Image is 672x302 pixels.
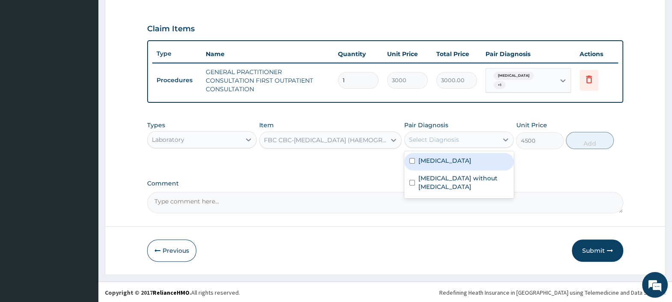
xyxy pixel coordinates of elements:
textarea: Type your message and hit 'Enter' [4,206,163,236]
label: Comment [147,180,623,187]
span: [MEDICAL_DATA] [494,72,534,80]
th: Actions [575,45,618,63]
td: Procedures [152,72,201,88]
span: We're online! [50,94,118,181]
h3: Claim Items [147,24,195,34]
span: + 1 [494,81,506,90]
label: [MEDICAL_DATA] [418,156,471,165]
div: Laboratory [152,135,184,144]
button: Submit [572,239,623,262]
div: Select Diagnosis [409,135,459,144]
td: GENERAL PRACTITIONER CONSULTATION FIRST OUTPATIENT CONSULTATION [201,63,334,98]
th: Name [201,45,334,63]
div: Redefining Heath Insurance in [GEOGRAPHIC_DATA] using Telemedicine and Data Science! [439,288,666,297]
img: d_794563401_company_1708531726252_794563401 [16,43,35,64]
button: Add [566,132,613,149]
strong: Copyright © 2017 . [105,289,191,296]
label: [MEDICAL_DATA] without [MEDICAL_DATA] [418,174,509,191]
div: Minimize live chat window [140,4,161,25]
th: Type [152,46,201,62]
a: RelianceHMO [153,289,189,296]
div: Chat with us now [44,48,144,59]
label: Item [259,121,274,129]
th: Total Price [432,45,481,63]
th: Pair Diagnosis [481,45,575,63]
label: Unit Price [516,121,547,129]
label: Types [147,122,165,129]
div: FBC CBC-[MEDICAL_DATA] (HAEMOGRAM) - [BLOOD] [264,136,387,144]
th: Unit Price [383,45,432,63]
th: Quantity [334,45,383,63]
label: Pair Diagnosis [404,121,448,129]
button: Previous [147,239,196,262]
